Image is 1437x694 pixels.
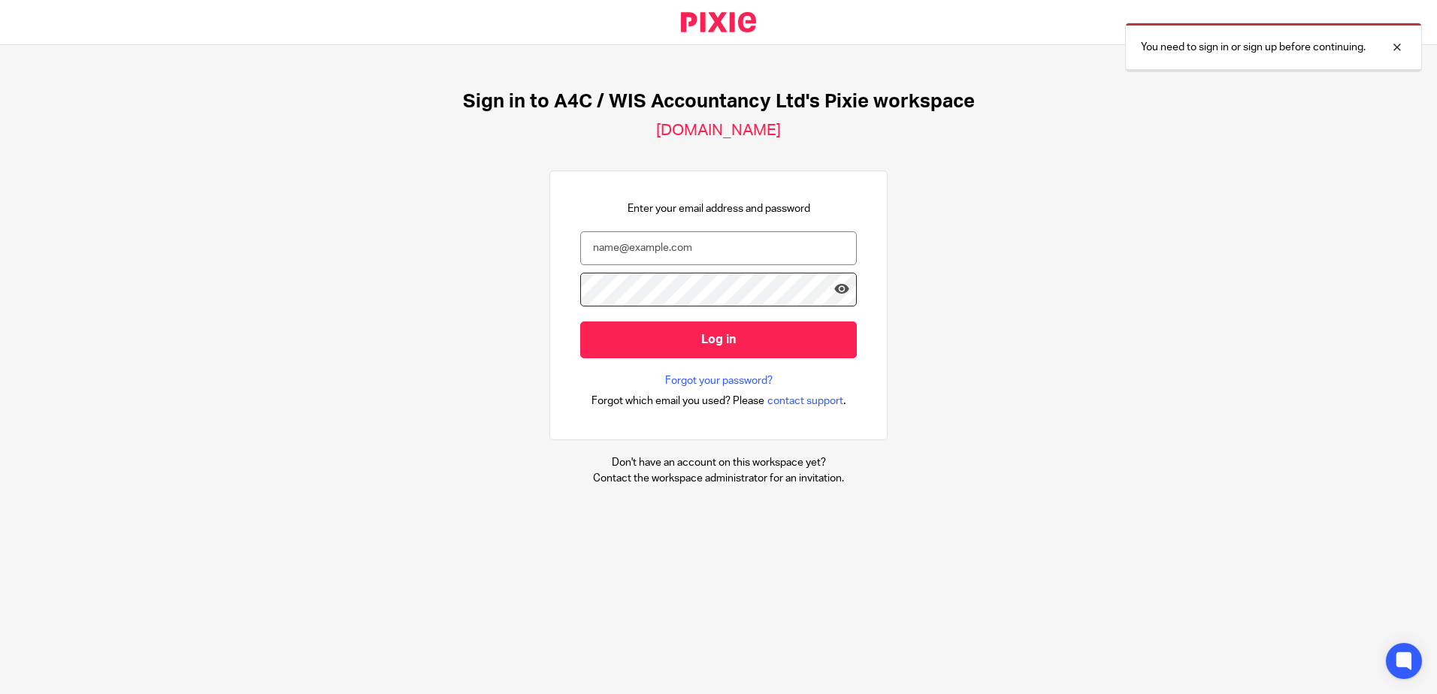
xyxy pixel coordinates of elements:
[1141,40,1366,55] p: You need to sign in or sign up before continuing.
[463,90,975,113] h1: Sign in to A4C / WIS Accountancy Ltd's Pixie workspace
[580,321,857,358] input: Log in
[591,394,764,409] span: Forgot which email you used? Please
[593,471,844,486] p: Contact the workspace administrator for an invitation.
[591,392,846,409] div: .
[665,373,773,388] a: Forgot your password?
[580,231,857,265] input: name@example.com
[767,394,843,409] span: contact support
[593,455,844,470] p: Don't have an account on this workspace yet?
[628,201,810,216] p: Enter your email address and password
[656,121,781,140] h2: [DOMAIN_NAME]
